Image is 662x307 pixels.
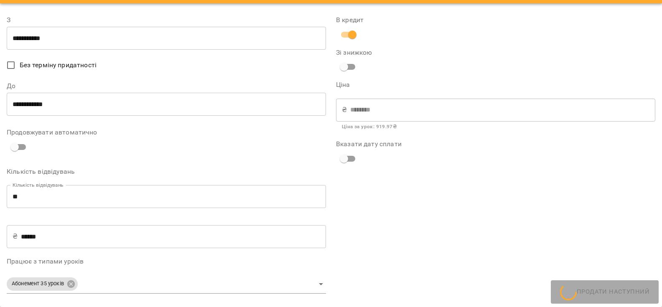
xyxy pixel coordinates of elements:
[20,60,97,70] span: Без терміну придатності
[7,275,326,294] div: Абонемент 35 уроків
[7,258,326,265] label: Працює з типами уроків
[336,49,443,56] label: Зі знижкою
[7,277,78,291] div: Абонемент 35 уроків
[336,17,655,23] label: В кредит
[342,124,397,129] b: Ціна за урок : 919.97 ₴
[7,280,69,288] span: Абонемент 35 уроків
[7,168,326,175] label: Кількість відвідувань
[342,105,347,115] p: ₴
[7,129,326,136] label: Продовжувати автоматично
[7,83,326,89] label: До
[13,231,18,241] p: ₴
[336,141,655,147] label: Вказати дату сплати
[7,17,326,23] label: З
[336,81,655,88] label: Ціна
